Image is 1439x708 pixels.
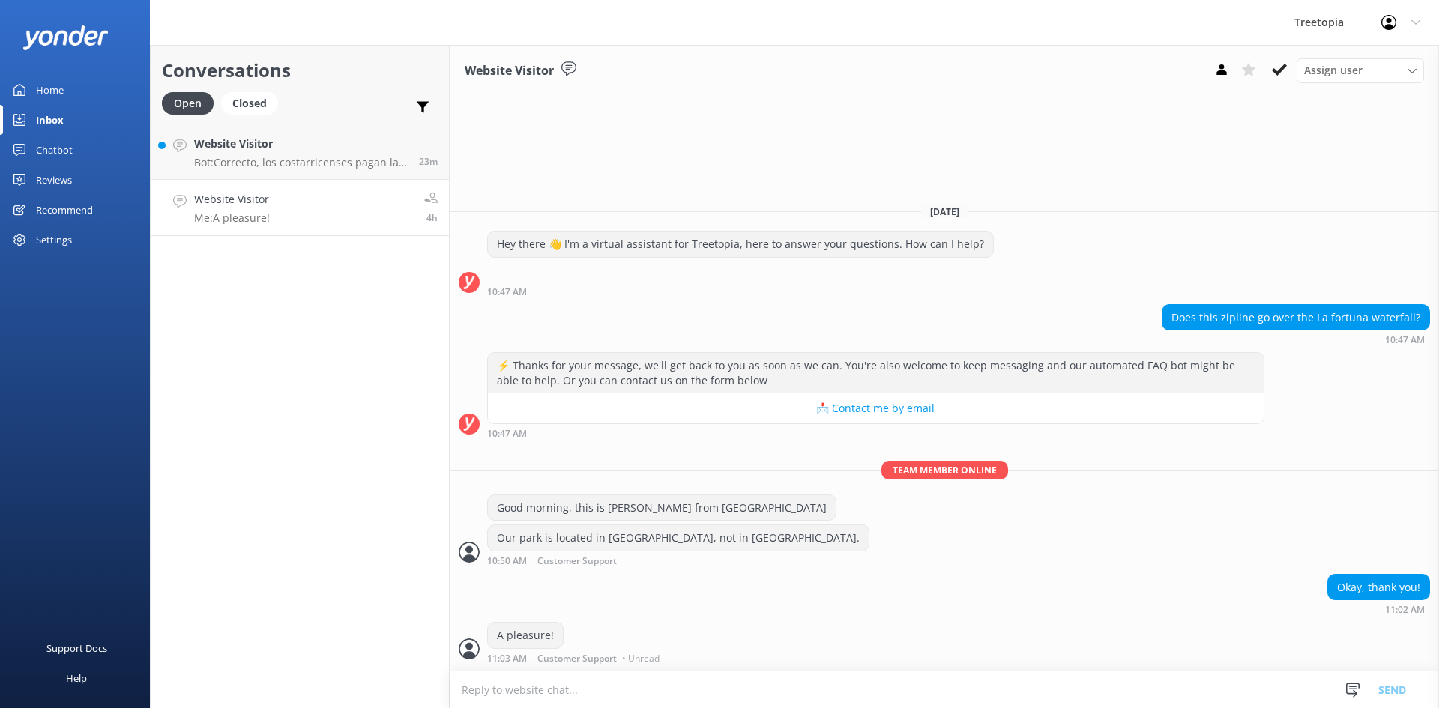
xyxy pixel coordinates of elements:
[487,654,527,663] strong: 11:03 AM
[46,633,107,663] div: Support Docs
[162,94,221,111] a: Open
[487,288,527,297] strong: 10:47 AM
[1304,62,1363,79] span: Assign user
[487,557,527,566] strong: 10:50 AM
[488,232,993,257] div: Hey there 👋 I'm a virtual assistant for Treetopia, here to answer your questions. How can I help?
[465,61,554,81] h3: Website Visitor
[194,191,270,208] h4: Website Visitor
[426,211,438,224] span: Aug 30 2025 11:03am (UTC -06:00) America/Mexico_City
[151,124,449,180] a: Website VisitorBot:Correcto, los costarricenses pagan la tarifa de niños para todas las actividad...
[1297,58,1424,82] div: Assign User
[194,136,408,152] h4: Website Visitor
[488,393,1264,423] button: 📩 Contact me by email
[162,56,438,85] h2: Conversations
[488,525,869,551] div: Our park is located in [GEOGRAPHIC_DATA], not in [GEOGRAPHIC_DATA].
[487,429,527,438] strong: 10:47 AM
[151,180,449,236] a: Website VisitorMe:A pleasure!4h
[1162,334,1430,345] div: Aug 30 2025 10:47am (UTC -06:00) America/Mexico_City
[622,654,660,663] span: • Unread
[1328,575,1429,600] div: Okay, thank you!
[66,663,87,693] div: Help
[1162,305,1429,330] div: Does this zipline go over the La fortuna waterfall?
[162,92,214,115] div: Open
[921,205,968,218] span: [DATE]
[194,211,270,225] p: Me: A pleasure!
[1385,336,1425,345] strong: 10:47 AM
[881,461,1008,479] span: Team member online
[36,165,72,195] div: Reviews
[488,495,836,521] div: Good morning, this is [PERSON_NAME] from [GEOGRAPHIC_DATA]
[419,155,438,168] span: Aug 30 2025 03:05pm (UTC -06:00) America/Mexico_City
[221,92,278,115] div: Closed
[488,623,563,648] div: A pleasure!
[487,555,869,566] div: Aug 30 2025 10:50am (UTC -06:00) America/Mexico_City
[221,94,286,111] a: Closed
[488,353,1264,393] div: ⚡ Thanks for your message, we'll get back to you as soon as we can. You're also welcome to keep m...
[22,25,109,50] img: yonder-white-logo.png
[1327,604,1430,614] div: Aug 30 2025 11:02am (UTC -06:00) America/Mexico_City
[1385,605,1425,614] strong: 11:02 AM
[487,286,994,297] div: Aug 30 2025 10:47am (UTC -06:00) America/Mexico_City
[36,225,72,255] div: Settings
[36,105,64,135] div: Inbox
[36,135,73,165] div: Chatbot
[537,557,617,566] span: Customer Support
[194,156,408,169] p: Bot: Correcto, los costarricenses pagan la tarifa de niños para todas las actividades en [GEOGRAP...
[537,654,617,663] span: Customer Support
[487,428,1264,438] div: Aug 30 2025 10:47am (UTC -06:00) America/Mexico_City
[487,653,663,663] div: Aug 30 2025 11:03am (UTC -06:00) America/Mexico_City
[36,75,64,105] div: Home
[36,195,93,225] div: Recommend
